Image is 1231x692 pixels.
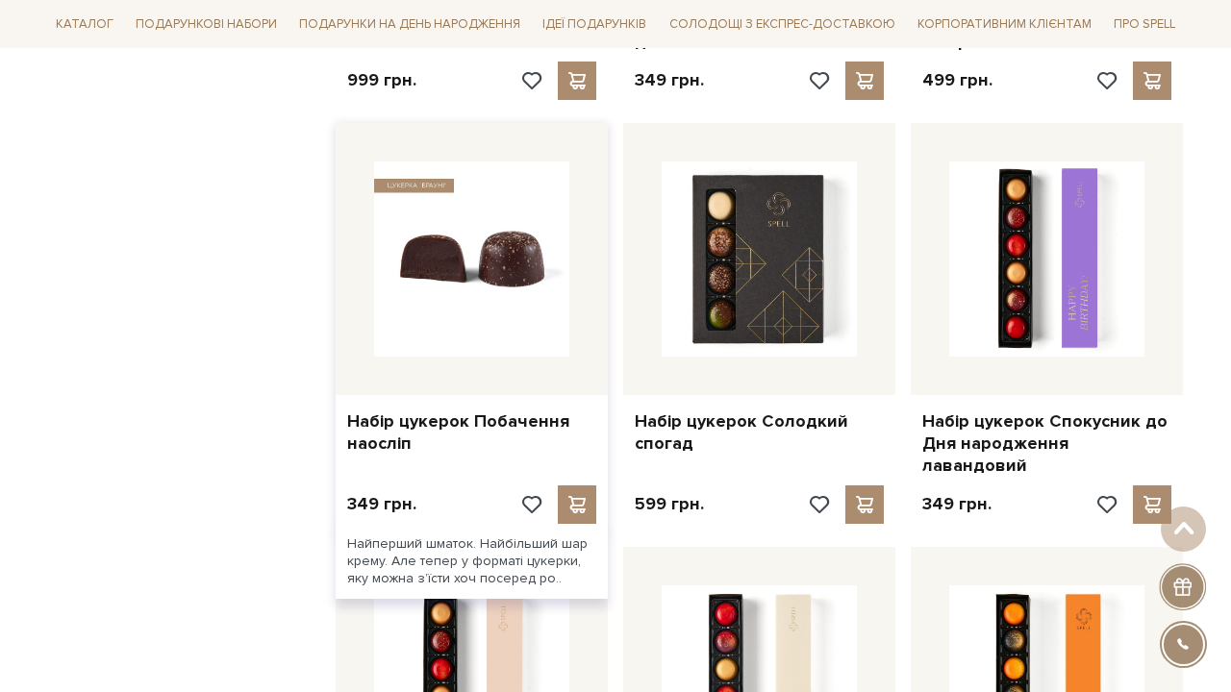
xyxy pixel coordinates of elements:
[374,161,569,357] img: Набір цукерок Побачення наосліп
[922,69,992,91] p: 499 грн.
[291,10,528,39] a: Подарунки на День народження
[347,493,416,515] p: 349 грн.
[635,410,884,456] a: Набір цукерок Солодкий спогад
[128,10,285,39] a: Подарункові набори
[635,493,704,515] p: 599 грн.
[922,410,1171,478] a: Набір цукерок Спокусник до Дня народження лавандовий
[48,10,121,39] a: Каталог
[535,10,654,39] a: Ідеї подарунків
[635,69,704,91] p: 349 грн.
[1106,10,1183,39] a: Про Spell
[922,493,992,515] p: 349 грн.
[347,69,416,91] p: 999 грн.
[662,8,903,40] a: Солодощі з експрес-доставкою
[347,410,596,456] a: Набір цукерок Побачення наосліп
[336,524,608,600] div: Найперший шматок. Найбільший шар крему. Але тепер у форматі цукерки, яку можна з’їсти хоч посеред...
[910,10,1099,39] a: Корпоративним клієнтам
